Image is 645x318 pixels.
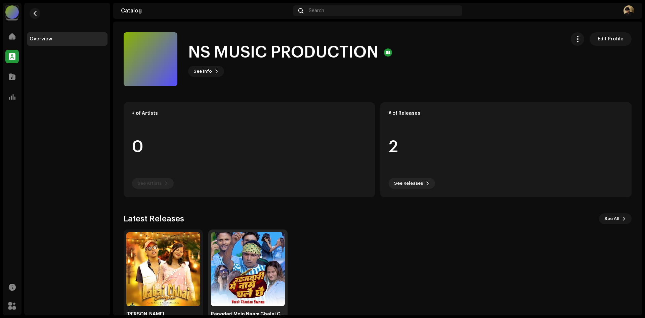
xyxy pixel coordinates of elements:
img: 1f3c8f6c-36a0-4a3c-9533-f7903278d1f8 [623,5,634,16]
div: # of Releases [389,111,623,116]
img: d14152a5-f980-49fb-aa02-b2ddce947a28 [126,232,200,306]
re-m-nav-item: Overview [27,32,107,46]
div: Overview [30,36,52,42]
re-o-card-data: # of Releases [380,102,632,197]
h1: NS MUSIC PRODUCTION [188,42,379,63]
re-o-card-data: # of Artists [124,102,375,197]
div: Rangdari Mein Naam Chalai Chhai [211,312,285,317]
div: [PERSON_NAME] [126,312,200,317]
button: See Info [188,66,224,77]
div: Catalog [121,8,290,13]
span: See Releases [394,177,423,190]
button: See Releases [389,178,435,189]
span: Search [309,8,324,13]
button: See All [599,213,632,224]
button: Edit Profile [590,32,632,46]
h3: Latest Releases [124,213,184,224]
span: Edit Profile [598,32,623,46]
span: See Info [193,65,212,78]
span: See All [604,212,619,225]
img: 32c74ade-a3af-421d-99f6-a89701c80524 [211,232,285,306]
